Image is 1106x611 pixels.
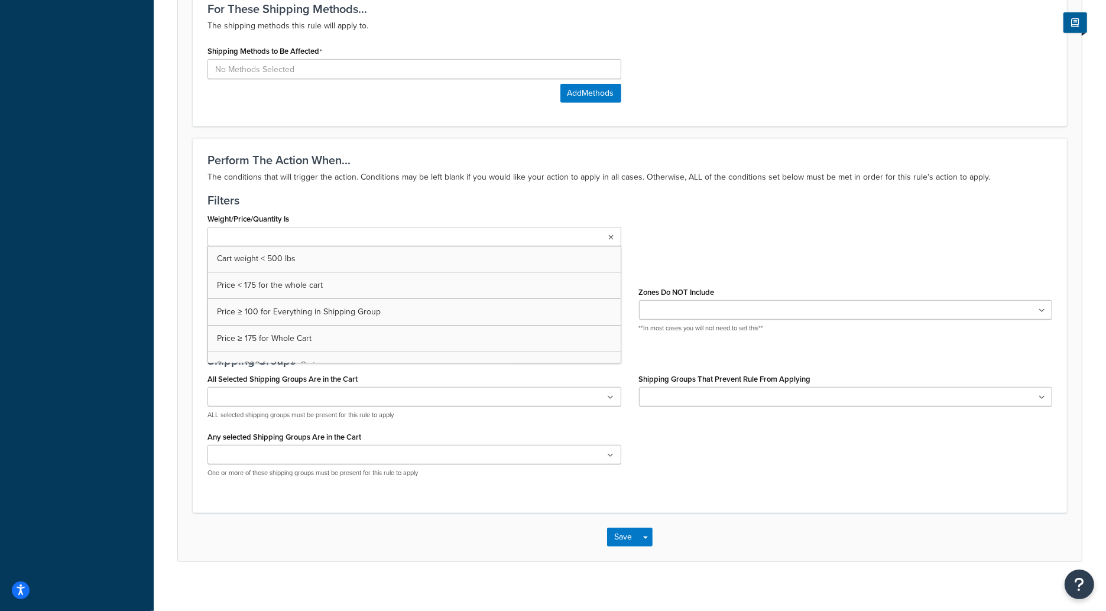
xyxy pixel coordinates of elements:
h3: Perform The Action When... [207,154,1052,167]
button: Save [607,528,639,547]
label: Zones Do NOT Include [639,288,715,297]
button: AddMethods [560,84,621,103]
span: Price ≥ 200 for Whole Cart [217,359,315,371]
a: Price ≥ 200 for Whole Cart [208,352,621,378]
h3: Shipping Zones [207,267,1052,280]
span: Price < 175 for the whole cart [217,279,323,291]
a: Cart weight < 500 lbs [208,246,621,272]
input: No Methods Selected [207,59,621,79]
button: Show Help Docs [1063,12,1087,33]
span: Price ≥ 175 for Whole Cart [217,332,312,344]
label: All Selected Shipping Groups Are in the Cart [207,375,358,383]
p: **In most cases you will not need to set this** [639,324,1053,333]
h3: Filters [207,194,1052,207]
h3: Shipping Groups [207,354,1052,367]
label: Any selected Shipping Groups Are in the Cart [207,433,361,441]
span: Price ≥ 100 for Everything in Shipping Group [217,305,381,318]
p: The shipping methods this rule will apply to. [207,19,1052,33]
p: One or more of these shipping groups must be present for this rule to apply [207,469,621,477]
p: The conditions that will trigger the action. Conditions may be left blank if you would like your ... [207,170,1052,184]
label: Shipping Groups That Prevent Rule From Applying [639,375,811,383]
a: Price < 175 for the whole cart [208,272,621,298]
a: Price ≥ 100 for Everything in Shipping Group [208,299,621,325]
label: Shipping Methods to Be Affected [207,47,322,56]
p: ALL selected shipping groups must be present for this rule to apply [207,411,621,420]
button: Open Resource Center [1065,570,1094,599]
span: Cart weight < 500 lbs [217,252,296,265]
a: Price ≥ 175 for Whole Cart [208,326,621,352]
label: Weight/Price/Quantity Is [207,214,289,223]
h3: For These Shipping Methods... [207,2,1052,15]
